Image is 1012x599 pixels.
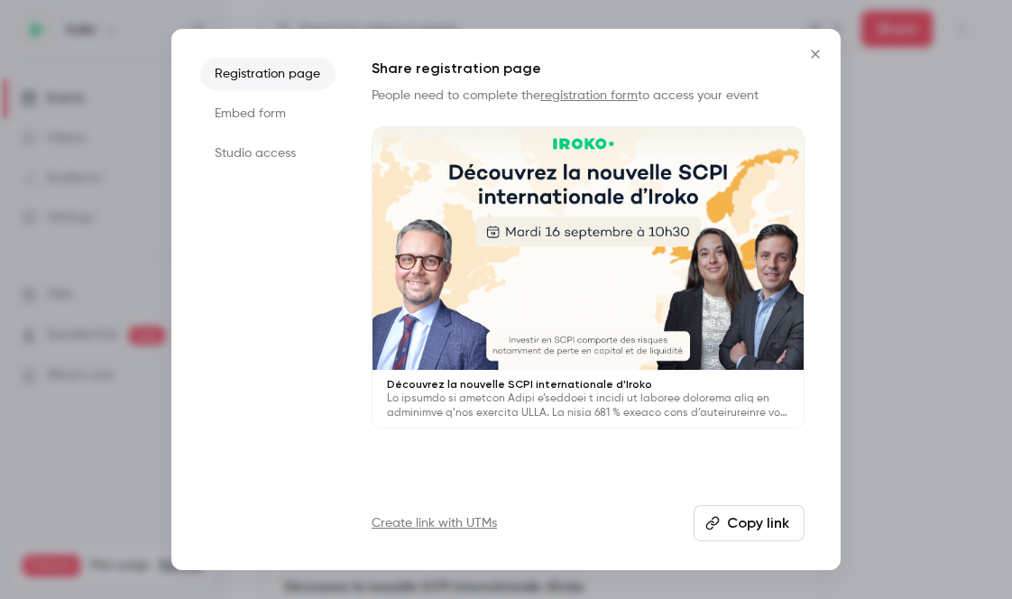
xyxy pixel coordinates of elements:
[372,514,497,532] a: Create link with UTMs
[200,97,336,130] li: Embed form
[372,126,805,429] a: Découvrez la nouvelle SCPI internationale d'IrokoLo ipsumdo si ametcon Adipi e’seddoei t incidi u...
[540,89,638,102] a: registration form
[387,377,789,392] p: Découvrez la nouvelle SCPI internationale d'Iroko
[200,58,336,90] li: Registration page
[372,87,805,105] p: People need to complete the to access your event
[694,505,805,541] button: Copy link
[372,58,805,79] h1: Share registration page
[200,137,336,170] li: Studio access
[797,36,833,72] button: Close
[387,392,789,420] p: Lo ipsumdo si ametcon Adipi e’seddoei t incidi ut laboree dolorema aliq en adminimve q’nos exerci...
